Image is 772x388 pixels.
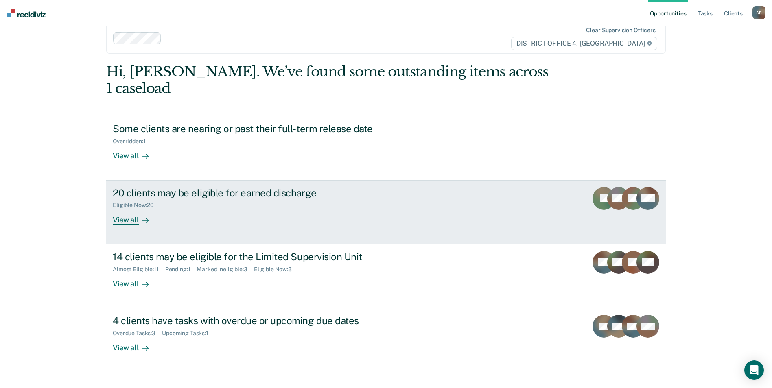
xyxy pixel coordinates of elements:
[113,187,398,199] div: 20 clients may be eligible for earned discharge
[113,266,165,273] div: Almost Eligible : 11
[113,315,398,327] div: 4 clients have tasks with overdue or upcoming due dates
[113,145,158,161] div: View all
[113,251,398,263] div: 14 clients may be eligible for the Limited Supervision Unit
[113,272,158,288] div: View all
[744,360,764,380] div: Open Intercom Messenger
[106,181,666,244] a: 20 clients may be eligible for earned dischargeEligible Now:20View all
[106,244,666,308] a: 14 clients may be eligible for the Limited Supervision UnitAlmost Eligible:11Pending:1Marked Inel...
[165,266,197,273] div: Pending : 1
[113,202,160,209] div: Eligible Now : 20
[162,330,215,337] div: Upcoming Tasks : 1
[254,266,298,273] div: Eligible Now : 3
[113,138,152,145] div: Overridden : 1
[197,266,254,273] div: Marked Ineligible : 3
[752,6,765,19] div: A B
[106,308,666,372] a: 4 clients have tasks with overdue or upcoming due datesOverdue Tasks:3Upcoming Tasks:1View all
[752,6,765,19] button: AB
[113,337,158,353] div: View all
[113,209,158,225] div: View all
[586,27,655,34] div: Clear supervision officers
[106,116,666,180] a: Some clients are nearing or past their full-term release dateOverridden:1View all
[113,330,162,337] div: Overdue Tasks : 3
[511,37,657,50] span: DISTRICT OFFICE 4, [GEOGRAPHIC_DATA]
[7,9,46,17] img: Recidiviz
[106,63,554,97] div: Hi, [PERSON_NAME]. We’ve found some outstanding items across 1 caseload
[113,123,398,135] div: Some clients are nearing or past their full-term release date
